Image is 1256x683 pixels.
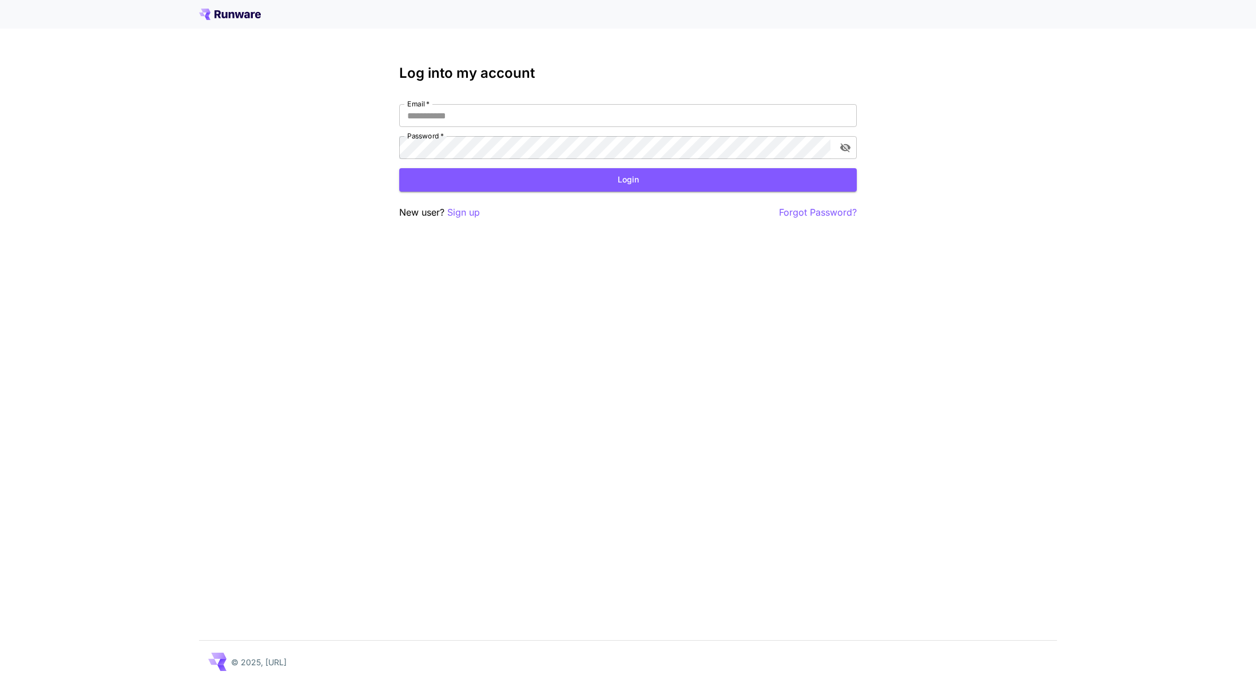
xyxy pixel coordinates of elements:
button: Sign up [447,205,480,220]
button: toggle password visibility [835,137,856,158]
p: New user? [399,205,480,220]
h3: Log into my account [399,65,857,81]
label: Password [407,131,444,141]
button: Forgot Password? [779,205,857,220]
label: Email [407,99,430,109]
p: © 2025, [URL] [231,656,287,668]
button: Login [399,168,857,192]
